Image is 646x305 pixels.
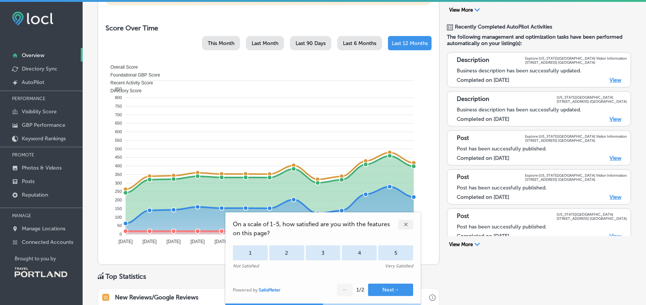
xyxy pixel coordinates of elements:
tspan: 0 [119,232,122,236]
div: Not Satisfied [233,263,259,269]
tspan: [DATE] [142,239,157,244]
tspan: 350 [115,172,122,177]
a: SatisMeter [259,287,281,293]
span: Overall Score [105,65,138,70]
tspan: 750 [115,104,122,108]
p: Reputation [22,192,48,198]
tspan: 300 [115,181,122,185]
span: Directory Score [105,88,142,93]
div: Powered by [233,287,281,293]
span: The following management and optimization tasks have been performed automatically on your listing... [447,34,631,47]
tspan: 200 [115,198,122,202]
tspan: 450 [115,155,122,159]
p: Post [457,134,469,143]
p: AutoPilot [22,79,44,86]
div: 1 / 2 [356,287,364,293]
p: Manage Locations [22,225,65,232]
div: 1 [233,245,268,260]
div: Post has been successfully published. [457,146,627,152]
p: [US_STATE][GEOGRAPHIC_DATA] [557,212,627,216]
p: Post [457,173,469,182]
tspan: 150 [115,206,122,211]
div: 4 [342,245,377,260]
span: Last 90 Days [296,40,326,47]
p: Overview [22,52,44,59]
img: Travel Portland [15,267,67,277]
tspan: [DATE] [118,239,133,244]
label: Completed on [DATE] [457,233,509,239]
div: Top Statistics [106,272,146,281]
a: View [610,155,621,161]
div: ✕ [398,220,413,230]
p: Directory Sync [22,66,57,72]
div: Very Satisfied [385,263,413,269]
p: Visibility Score [22,108,57,115]
p: Description [457,95,489,104]
tspan: 50 [117,223,122,228]
p: Post [457,212,469,221]
div: 5 [378,245,413,260]
span: Last 12 Months [392,40,428,47]
a: View [610,77,621,83]
span: Foundational GBP Score [105,72,160,78]
button: View More [447,241,482,248]
div: Business description has been successfully updated. [457,107,627,113]
a: View [610,233,621,239]
p: Explore [US_STATE][GEOGRAPHIC_DATA] Visitor Information [525,173,627,177]
div: 3 [306,245,341,260]
p: Description [457,56,489,65]
p: [STREET_ADDRESS] [GEOGRAPHIC_DATA] [525,138,627,143]
p: Keyword Rankings [22,135,66,142]
span: Recent Activity Score [105,80,153,86]
button: ← [337,284,353,296]
p: Explore [US_STATE][GEOGRAPHIC_DATA] Visitor Information [525,134,627,138]
span: On a scale of 1-5, how satisfied are you with the features on this page? [233,220,398,238]
tspan: 500 [115,147,122,151]
p: Posts [22,178,35,185]
p: [US_STATE][GEOGRAPHIC_DATA] [557,95,627,99]
button: View More [447,7,482,14]
span: Recently Completed AutoPilot Activities [455,24,552,30]
a: View [610,116,621,122]
div: 2 [269,245,304,260]
h3: New Reviews/Google Reviews [115,294,198,301]
tspan: 800 [115,95,122,100]
div: Post has been successfully published. [457,224,627,230]
p: Connected Accounts [22,239,73,245]
div: Post has been successfully published. [457,185,627,191]
tspan: [DATE] [190,239,205,244]
div: Business description has been successfully updated. [457,68,627,74]
tspan: 700 [115,113,122,117]
p: [STREET_ADDRESS] [GEOGRAPHIC_DATA] [525,177,627,182]
a: View [610,194,621,200]
p: GBP Performance [22,122,65,128]
p: [STREET_ADDRESS] [GEOGRAPHIC_DATA] [525,60,627,65]
p: [STREET_ADDRESS] [GEOGRAPHIC_DATA] [557,99,627,104]
tspan: 650 [115,121,122,125]
tspan: 100 [115,215,122,219]
p: Explore [US_STATE][GEOGRAPHIC_DATA] Visitor Information [525,56,627,60]
tspan: 400 [115,164,122,168]
tspan: 850 [115,87,122,91]
p: Photos & Videos [22,165,62,171]
span: Last Month [252,40,278,47]
img: fda3e92497d09a02dc62c9cd864e3231.png [12,12,53,26]
tspan: 550 [115,138,122,143]
label: Completed on [DATE] [457,77,509,83]
tspan: 600 [115,129,122,134]
label: Completed on [DATE] [457,116,509,122]
label: Completed on [DATE] [457,155,509,161]
label: Completed on [DATE] [457,194,509,200]
p: Brought to you by [15,256,83,261]
p: [STREET_ADDRESS] [GEOGRAPHIC_DATA] [557,216,627,221]
h2: Score Over Time [106,24,432,32]
button: Next→ [368,284,413,296]
tspan: [DATE] [214,239,229,244]
span: This Month [208,40,234,47]
tspan: [DATE] [166,239,181,244]
span: Last 6 Months [343,40,376,47]
tspan: 250 [115,189,122,194]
